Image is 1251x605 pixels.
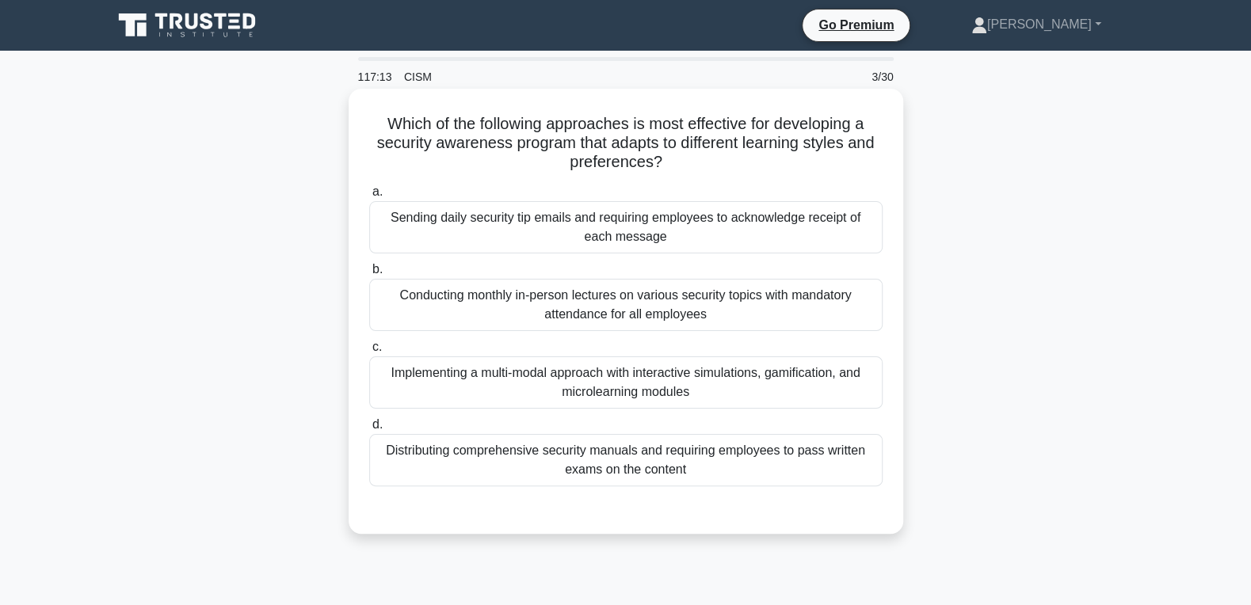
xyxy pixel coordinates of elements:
div: Sending daily security tip emails and requiring employees to acknowledge receipt of each message [369,201,883,253]
div: 117:13 [349,61,395,93]
div: Conducting monthly in-person lectures on various security topics with mandatory attendance for al... [369,279,883,331]
a: Go Premium [809,15,903,35]
h5: Which of the following approaches is most effective for developing a security awareness program t... [368,114,884,173]
span: b. [372,262,383,276]
span: a. [372,185,383,198]
div: CISM [395,61,672,93]
span: c. [372,340,382,353]
span: d. [372,417,383,431]
div: Distributing comprehensive security manuals and requiring employees to pass written exams on the ... [369,434,883,486]
div: 3/30 [810,61,903,93]
div: Implementing a multi-modal approach with interactive simulations, gamification, and microlearning... [369,356,883,409]
a: [PERSON_NAME] [933,9,1139,40]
